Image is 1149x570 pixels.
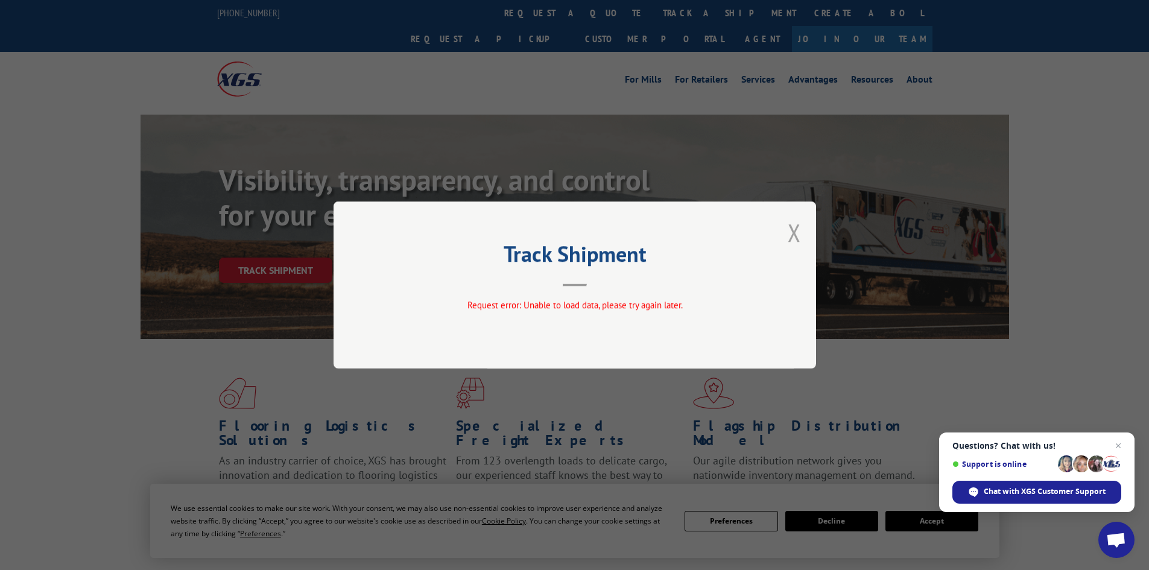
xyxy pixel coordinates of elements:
[467,299,682,311] span: Request error: Unable to load data, please try again later.
[394,245,756,268] h2: Track Shipment
[1111,439,1125,453] span: Close chat
[952,481,1121,504] div: Chat with XGS Customer Support
[952,441,1121,451] span: Questions? Chat with us!
[1098,522,1135,558] div: Open chat
[788,217,801,249] button: Close modal
[984,486,1106,497] span: Chat with XGS Customer Support
[952,460,1054,469] span: Support is online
